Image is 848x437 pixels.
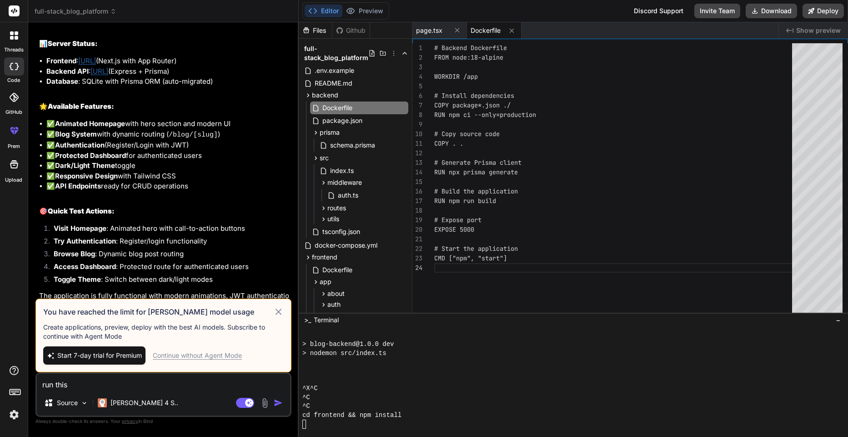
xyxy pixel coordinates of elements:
span: backend [312,91,338,100]
button: Deploy [803,4,844,18]
div: 21 [412,234,422,244]
div: 4 [412,72,422,81]
span: Terminal [314,315,339,325]
div: 8 [412,110,422,120]
span: frontend [312,253,337,262]
span: auth [327,300,341,309]
span: page.tsx [416,26,442,35]
div: 6 [412,91,422,101]
span: .env.example [314,65,355,76]
li: ✅ toggle [46,161,290,171]
div: 24 [412,263,422,273]
div: 10 [412,129,422,139]
span: RUN npm run build [434,197,496,205]
strong: Database [46,77,78,86]
span: # Backend Dockerfile [434,44,507,52]
span: EXPOSE 5000 [434,225,474,234]
span: Dockerfile [321,102,353,113]
span: # Install dependencies [434,91,514,100]
div: 13 [412,158,422,168]
label: code [8,76,20,84]
span: Start 7-day trial for Premium [57,351,142,360]
button: Preview [342,5,387,17]
strong: Blog System [55,130,97,138]
strong: Frontend [46,56,76,65]
span: full-stack_blog_platform [304,44,368,62]
strong: Toggle Theme [54,275,101,284]
img: settings [6,407,22,422]
div: 14 [412,168,422,177]
div: 12 [412,148,422,158]
span: COPY . . [434,139,463,147]
div: 2 [412,53,422,62]
textarea: run this [37,374,290,390]
span: routes [327,203,346,213]
p: [PERSON_NAME] 4 S.. [110,398,178,407]
strong: Server Status: [48,39,98,48]
span: index.ts [329,165,355,176]
button: Start 7-day trial for Premium [43,346,146,365]
div: 9 [412,120,422,129]
strong: Dark/Light Theme [55,161,115,170]
div: 1 [412,43,422,53]
h2: 🎯 [39,206,290,217]
h2: 🌟 [39,102,290,112]
li: ✅ with dynamic routing ( ) [46,129,290,141]
label: prem [8,142,20,150]
span: # Start the application [434,244,518,253]
label: Upload [5,176,23,184]
div: 16 [412,187,422,196]
img: attachment [260,398,270,408]
li: : (Express + Prisma) [46,66,290,77]
p: Create applications, preview, deploy with the best AI models. Subscribe to continue with Agent Mode [43,323,284,341]
span: src [320,153,329,163]
strong: Quick Test Actions: [48,207,115,215]
strong: Authentication [55,141,105,149]
span: − [836,315,841,325]
span: Show preview [796,26,841,35]
label: GitHub [5,108,22,116]
strong: Try Authentication [54,237,116,245]
p: Source [57,398,78,407]
span: blog [327,311,341,320]
div: 19 [412,215,422,225]
div: 11 [412,139,422,148]
span: FROM node:18-alpine [434,53,503,61]
span: privacy [122,418,138,424]
li: : SQLite with Prisma ORM (auto-migrated) [46,76,290,87]
span: # Generate Prisma client [434,158,522,167]
button: Editor [305,5,342,17]
img: icon [274,398,283,407]
li: : Protected route for authenticated users [46,262,290,274]
span: full-stack_blog_platform [35,7,116,16]
div: 23 [412,254,422,263]
strong: Protected Dashboard [55,151,126,160]
span: app [320,277,331,286]
label: threads [4,46,24,54]
span: cd frontend && npm install [302,411,401,420]
strong: Visit Homepage [54,224,106,233]
strong: Backend API [46,67,89,76]
li: : Dynamic blog post routing [46,249,290,262]
span: Dockerfile [471,26,501,35]
li: : Switch between dark/light modes [46,274,290,287]
span: ^C [302,393,310,402]
img: Pick Models [80,399,88,407]
li: : Register/login functionality [46,236,290,249]
img: Claude 4 Sonnet [98,398,107,407]
div: 20 [412,225,422,234]
strong: Animated Homepage [55,119,125,128]
span: schema.prisma [329,140,376,151]
strong: Browse Blog [54,249,95,258]
div: 18 [412,206,422,215]
p: The application is fully functional with modern animations, JWT authentication, and production-re... [39,291,290,311]
span: prisma [320,128,340,137]
strong: Access Dashboard [54,262,116,271]
li: ✅ (Register/Login with JWT) [46,140,290,151]
li: : (Next.js with App Router) [46,56,290,66]
a: [URL] [78,56,96,65]
span: # Copy source code [434,130,500,138]
span: > blog-backend@1.0.0 dev [302,340,394,349]
button: Invite Team [694,4,740,18]
span: package.json [321,115,363,126]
